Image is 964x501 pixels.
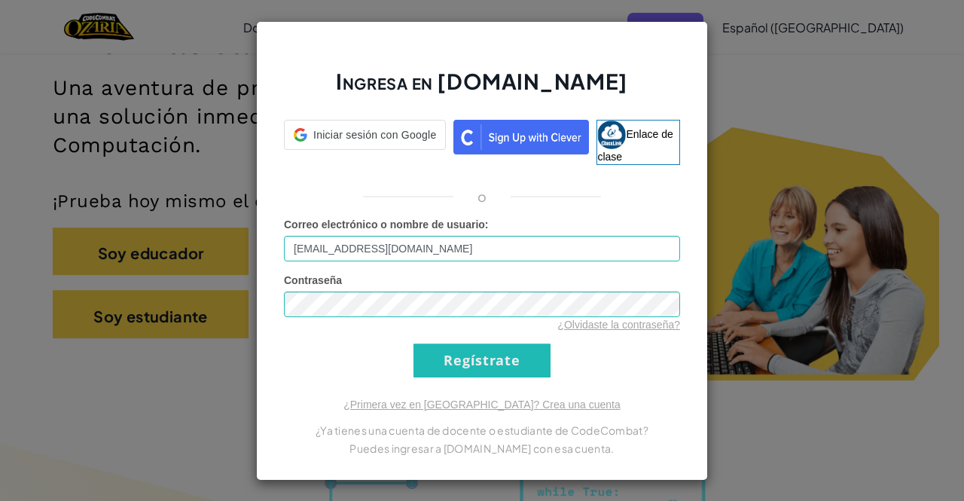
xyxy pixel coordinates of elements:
[413,344,551,377] input: Regístrate
[284,120,446,150] div: Iniciar sesión con Google
[313,127,436,142] span: Iniciar sesión con Google
[557,319,680,331] a: ¿Olvidaste la contraseña?
[284,218,485,231] font: Correo electrónico o nombre de usuario
[284,274,342,286] font: Contraseña
[284,120,446,165] a: Iniciar sesión con Google
[349,441,614,455] font: Puedes ingresar a [DOMAIN_NAME] con esa cuenta.
[316,423,648,437] font: ¿Ya tienes una cuenta de docente o estudiante de CodeCombat?
[336,68,627,94] font: Ingresa en [DOMAIN_NAME]
[597,127,673,162] font: Enlace de clase
[453,120,589,154] img: clever_sso_button@2x.png
[343,399,621,411] a: ¿Primera vez en [GEOGRAPHIC_DATA]? Crea una cuenta
[597,121,626,149] img: classlink-logo-small.png
[477,188,487,205] font: o
[485,218,489,231] font: :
